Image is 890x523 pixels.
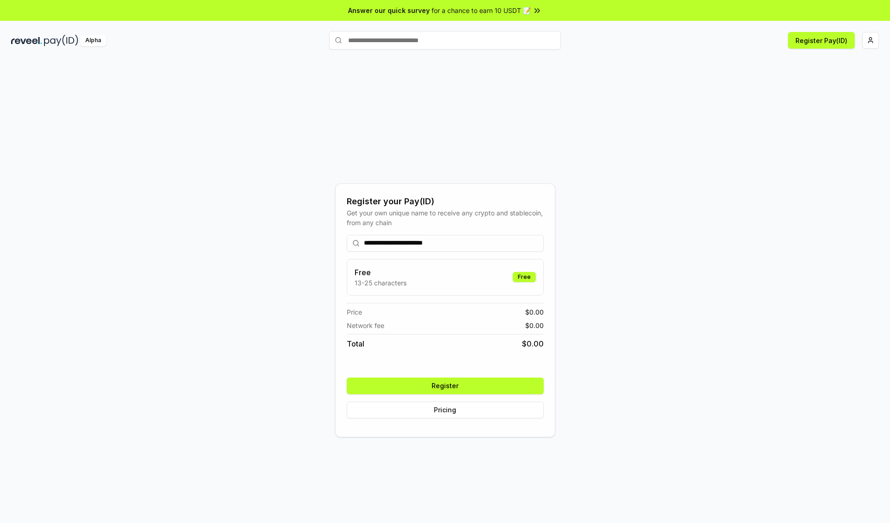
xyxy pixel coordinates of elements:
[80,35,106,46] div: Alpha
[347,195,544,208] div: Register your Pay(ID)
[525,307,544,317] span: $ 0.00
[44,35,78,46] img: pay_id
[788,32,855,49] button: Register Pay(ID)
[522,338,544,349] span: $ 0.00
[355,267,407,278] h3: Free
[513,272,536,282] div: Free
[347,402,544,418] button: Pricing
[348,6,430,15] span: Answer our quick survey
[11,35,42,46] img: reveel_dark
[347,338,364,349] span: Total
[347,208,544,227] div: Get your own unique name to receive any crypto and stablecoin, from any chain
[355,278,407,288] p: 13-25 characters
[347,307,362,317] span: Price
[525,321,544,330] span: $ 0.00
[347,321,384,330] span: Network fee
[432,6,531,15] span: for a chance to earn 10 USDT 📝
[347,378,544,394] button: Register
